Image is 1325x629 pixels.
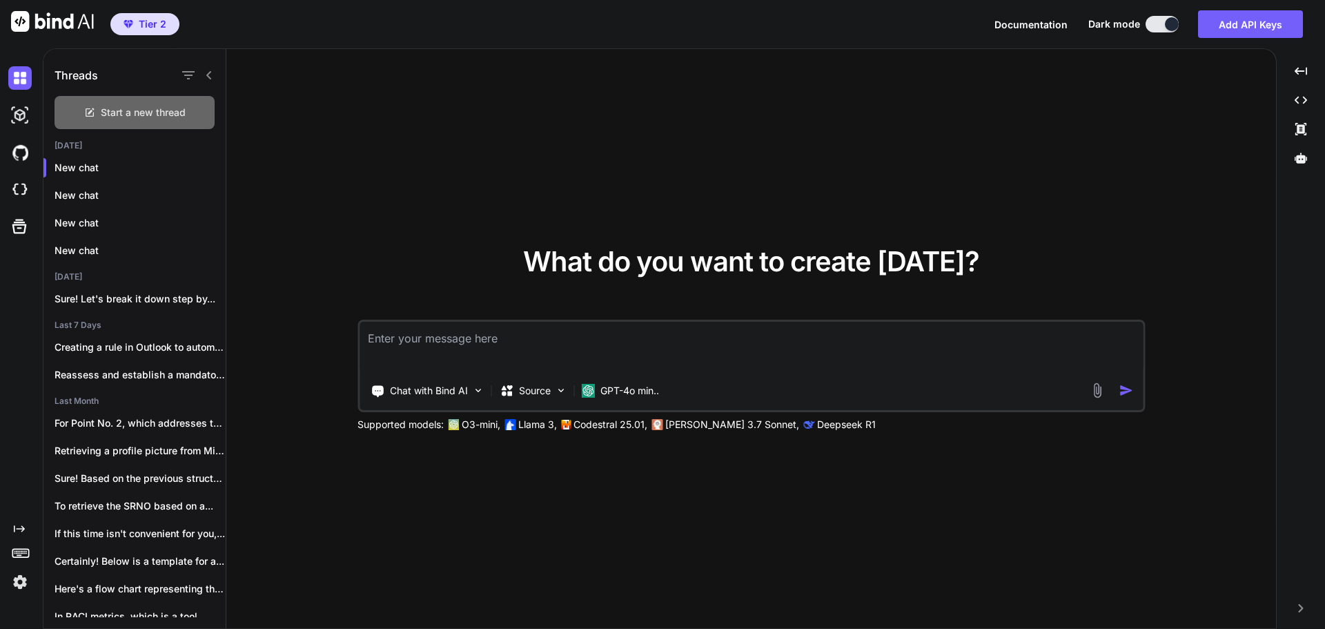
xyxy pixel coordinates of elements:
h1: Threads [55,67,98,84]
p: O3-mini, [462,418,500,432]
img: Pick Models [555,385,567,396]
p: Source [519,384,551,398]
p: Retrieving a profile picture from Microsoft Teams... [55,444,226,458]
span: Documentation [994,19,1068,30]
p: If this time isn't convenient for you,... [55,527,226,541]
button: Documentation [994,17,1068,32]
img: claude [651,419,662,430]
p: New chat [55,244,226,258]
p: Here's a flow chart representing the System... [55,582,226,596]
span: What do you want to create [DATE]? [523,244,979,278]
p: New chat [55,188,226,202]
img: Mistral-AI [561,420,571,429]
p: GPT-4o min.. [600,384,659,398]
p: For Point No. 2, which addresses the... [55,416,226,430]
h2: [DATE] [43,140,226,151]
p: Sure! Based on the previous structure and... [55,472,226,485]
p: Deepseek R1 [817,418,876,432]
p: New chat [55,161,226,175]
p: Sure! Let's break it down step by... [55,292,226,306]
h2: Last Month [43,396,226,407]
img: settings [8,570,32,594]
p: To retrieve the SRNO based on a... [55,499,226,513]
img: claude [803,419,814,430]
p: Chat with Bind AI [390,384,468,398]
img: icon [1119,383,1133,398]
img: Bind AI [11,11,94,32]
img: premium [124,20,133,28]
h2: Last 7 Days [43,320,226,331]
img: cloudideIcon [8,178,32,202]
p: Reassess and establish a mandatory triage process... [55,368,226,382]
p: New chat [55,216,226,230]
img: attachment [1089,383,1105,398]
img: githubDark [8,141,32,164]
p: Certainly! Below is a template for a... [55,554,226,568]
img: darkAi-studio [8,104,32,127]
p: Codestral 25.01, [573,418,647,432]
p: In RACI metrics, which is a tool... [55,610,226,623]
h2: [DATE] [43,271,226,282]
img: GPT-4 [448,419,459,430]
img: Llama2 [504,419,516,430]
button: premiumTier 2 [110,13,179,35]
span: Dark mode [1088,17,1140,31]
img: GPT-4o mini [581,384,595,398]
span: Tier 2 [139,17,166,31]
p: Creating a rule in Outlook to automatically... [55,340,226,354]
button: Add API Keys [1198,10,1303,38]
p: Supported models: [357,418,444,432]
span: Start a new thread [101,106,186,119]
img: darkChat [8,66,32,90]
p: Llama 3, [518,418,557,432]
p: [PERSON_NAME] 3.7 Sonnet, [665,418,799,432]
img: Pick Tools [472,385,484,396]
